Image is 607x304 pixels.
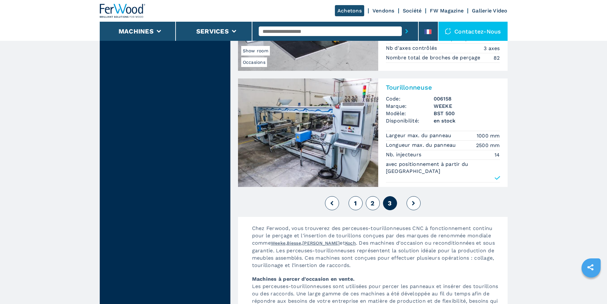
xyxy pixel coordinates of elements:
h2: Tourillonneuse [386,84,500,91]
iframe: Chat [580,275,602,299]
p: Nb. injecteurs [386,151,423,158]
p: Longueur max. du panneau [386,142,458,149]
h3: 006158 [434,95,500,102]
a: FW Magazine [430,8,464,14]
em: 82 [494,54,500,62]
span: Disponibilité: [386,117,434,124]
span: 3 [388,199,392,207]
a: sharethis [582,259,598,275]
span: 2 [371,199,374,207]
a: Gallerie Video [472,8,508,14]
p: Largeur max. du panneau [386,132,453,139]
span: Marque: [386,102,434,110]
em: 2500 mm [476,142,500,149]
button: 1 [349,196,363,210]
em: 14 [495,151,500,159]
strong: Machines à percer d'occasion en vente. [252,276,355,282]
p: Nb d'axes contrôlés [386,45,439,52]
button: Services [196,27,229,35]
a: [PERSON_NAME] [302,241,340,246]
span: Show room [241,46,270,56]
p: avec positionnement à partir du [GEOGRAPHIC_DATA] [386,161,500,175]
img: Ferwood [100,4,146,18]
span: Occasions [241,57,267,67]
span: Modèle: [386,110,434,117]
a: Koch [345,241,356,246]
img: Tourillonneuse WEEKE BST 500 [238,78,378,187]
em: 3 axes [484,45,500,52]
div: Contactez-nous [438,22,508,41]
a: Weeke [271,241,285,246]
a: Vendons [372,8,394,14]
p: Nombre total de broches de perçage [386,54,482,61]
button: submit-button [402,24,412,39]
a: Achetons [335,5,364,16]
span: Code: [386,95,434,102]
span: en stock [434,117,500,124]
p: Chez Ferwood, vous trouverez des perceuses-tourillonneuses CNC à fonctionnement continu pour le p... [246,225,508,275]
a: Société [403,8,422,14]
a: Biesse [287,241,301,246]
h3: WEEKE [434,102,500,110]
button: 3 [383,196,397,210]
img: Contactez-nous [445,28,451,34]
span: 1 [354,199,357,207]
em: 1000 mm [477,132,500,139]
a: Tourillonneuse WEEKE BST 500TourillonneuseCode:006158Marque:WEEKEModèle:BST 500Disponibilité:en s... [238,78,508,187]
h3: BST 500 [434,110,500,117]
button: Machines [119,27,154,35]
button: 2 [366,196,380,210]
